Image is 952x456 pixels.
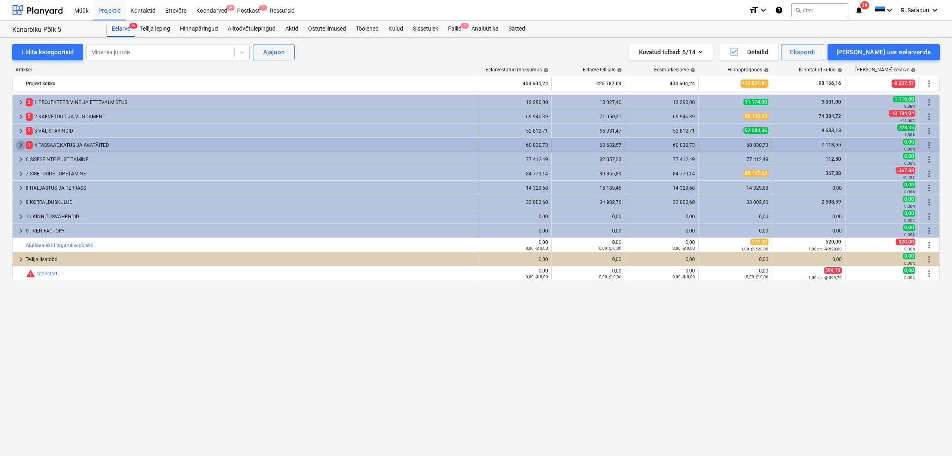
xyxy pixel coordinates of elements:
[16,169,26,179] span: keyboard_arrow_right
[629,44,713,60] button: Kuvatud tulbad:6/14
[26,77,475,90] div: Projekt kokku
[911,417,952,456] div: Chat Widget
[924,79,934,89] span: Rohkem tegevusi
[808,247,842,251] small: 1,00 шт. @ 520,00
[904,232,915,237] small: 0,00%
[924,183,934,193] span: Rohkem tegevusi
[821,99,842,105] span: 3 001,00
[280,21,303,37] a: Aktid
[223,21,280,37] a: Alltöövõtulepingud
[16,226,26,236] span: keyboard_arrow_right
[26,139,475,152] div: 4 FASSAAD,KATUS JA AVATÄITED
[795,7,801,13] span: search
[904,147,915,151] small: 0,00%
[924,226,934,236] span: Rohkem tegevusi
[482,114,548,120] div: 69 946,89
[628,100,695,105] div: 12 290,00
[924,169,934,179] span: Rohkem tegevusi
[903,175,915,180] small: -0,43%
[26,242,95,248] a: Ajutise elektri tagamine objektil
[628,239,695,251] div: 0,00
[781,44,824,60] button: Ekspordi
[482,157,548,162] div: 77 412,49
[599,246,621,250] small: 0,00 @ 0,00
[746,274,768,279] small: 0,00 @ 0,00
[135,21,175,37] a: Tellija leping
[555,257,621,262] div: 0,00
[628,228,695,234] div: 0,00
[702,257,768,262] div: 0,00
[263,47,284,58] div: Ajajoon
[555,77,621,90] div: 425 787,09
[924,212,934,221] span: Rohkem tegevusi
[555,114,621,120] div: 71 050,31
[482,77,548,90] div: 404 604,24
[26,167,475,180] div: 7 SISETÖÖDE LÕPETAMINE
[904,247,915,251] small: 0,00%
[26,224,475,237] div: STIVEN FACTORY
[12,44,83,60] button: Lülita kategooriaid
[775,228,842,234] div: 0,00
[555,239,621,251] div: 0,00
[889,110,915,117] span: -10 184,04
[924,197,934,207] span: Rohkem tegevusi
[904,133,915,137] small: 1,38%
[791,3,848,17] button: Otsi
[903,182,915,188] span: 0,00
[26,182,475,195] div: 8 HALJASTUS JA TERRASS
[482,128,548,134] div: 52 812,71
[26,96,475,109] div: 1 PROJEKTEERIMINE JA ETTEVALMISTUS
[741,247,768,251] small: 1,00 @ 520,00
[821,199,842,205] span: 2 508,59
[443,21,466,37] div: Failid
[896,239,915,245] span: -520,00
[259,5,267,11] span: 9
[26,110,475,123] div: 2 KAEVETÖÖD JA VUNDAMENT
[628,257,695,262] div: 0,00
[824,267,842,274] span: 599,79
[482,100,548,105] div: 12 290,00
[904,261,915,266] small: 0,00%
[628,214,695,219] div: 0,00
[26,98,33,106] span: 2
[555,171,621,177] div: 89 865,89
[555,185,621,191] div: 15 189,46
[775,5,783,15] i: Abikeskus
[37,271,57,277] a: tööristad
[825,239,842,245] span: 520,00
[16,97,26,107] span: keyboard_arrow_right
[702,185,768,191] div: 14 329,68
[16,112,26,122] span: keyboard_arrow_right
[482,268,548,279] div: 0,00
[924,97,934,107] span: Rohkem tegevusi
[384,21,408,37] a: Kulud
[855,5,863,15] i: notifications
[689,68,695,73] span: help
[924,126,934,136] span: Rohkem tegevusi
[555,157,621,162] div: 82 057,23
[743,99,768,105] span: 11 174,00
[775,257,842,262] div: 0,00
[443,21,466,37] a: Failid1
[555,142,621,148] div: 63 632,57
[482,142,548,148] div: 60 030,73
[26,113,33,120] span: 5
[924,155,934,164] span: Rohkem tegevusi
[799,67,842,73] div: Kinnitatud kulud
[728,67,769,73] div: Hinnaprognoos
[743,113,768,120] span: 80 130,93
[303,21,351,37] a: Ostutellimused
[743,170,768,177] span: 85 147,02
[818,80,842,87] span: 98 166,16
[808,275,842,280] small: 1,00 шт. @ 599,79
[16,212,26,221] span: keyboard_arrow_right
[924,112,934,122] span: Rohkem tegevusi
[26,141,33,149] span: 1
[504,21,530,37] a: Sätted
[903,139,915,145] span: 0,00
[129,23,138,29] span: 9+
[909,68,916,73] span: help
[904,161,915,166] small: 0,00%
[12,67,479,73] div: Artikkel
